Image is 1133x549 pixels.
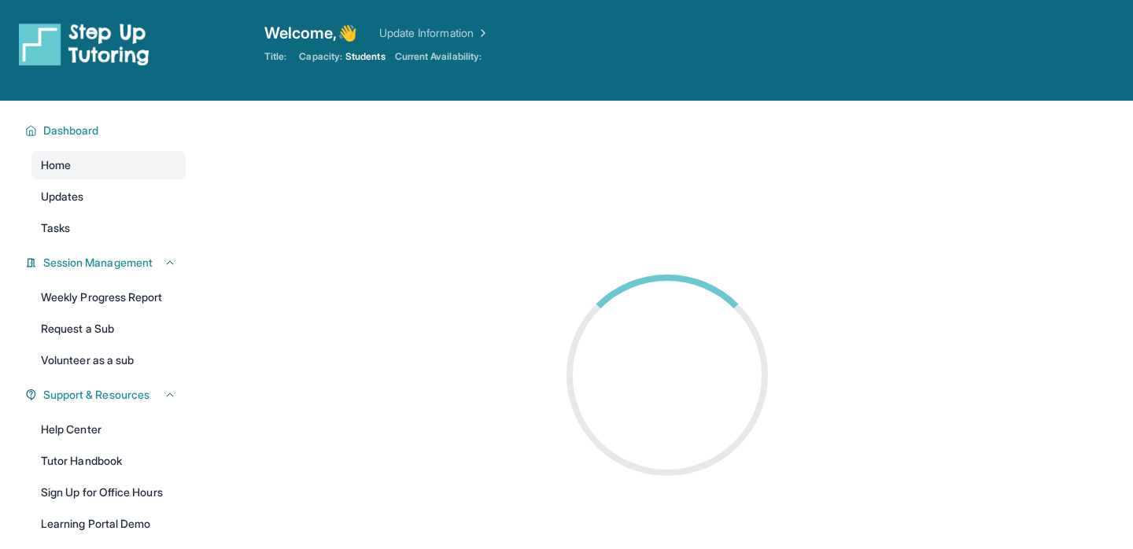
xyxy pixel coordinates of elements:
[31,447,186,475] a: Tutor Handbook
[31,415,186,444] a: Help Center
[31,510,186,538] a: Learning Portal Demo
[395,50,482,63] span: Current Availability:
[41,157,71,173] span: Home
[379,25,489,41] a: Update Information
[299,50,342,63] span: Capacity:
[41,189,84,204] span: Updates
[19,22,149,66] img: logo
[31,151,186,179] a: Home
[31,182,186,211] a: Updates
[31,315,186,343] a: Request a Sub
[31,346,186,374] a: Volunteer as a sub
[345,50,386,63] span: Students
[31,214,186,242] a: Tasks
[37,255,176,271] button: Session Management
[264,22,357,44] span: Welcome, 👋
[43,123,99,138] span: Dashboard
[43,255,153,271] span: Session Management
[31,478,186,507] a: Sign Up for Office Hours
[264,50,286,63] span: Title:
[37,123,176,138] button: Dashboard
[43,387,149,403] span: Support & Resources
[31,283,186,311] a: Weekly Progress Report
[41,220,70,236] span: Tasks
[474,25,489,41] img: Chevron Right
[37,387,176,403] button: Support & Resources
